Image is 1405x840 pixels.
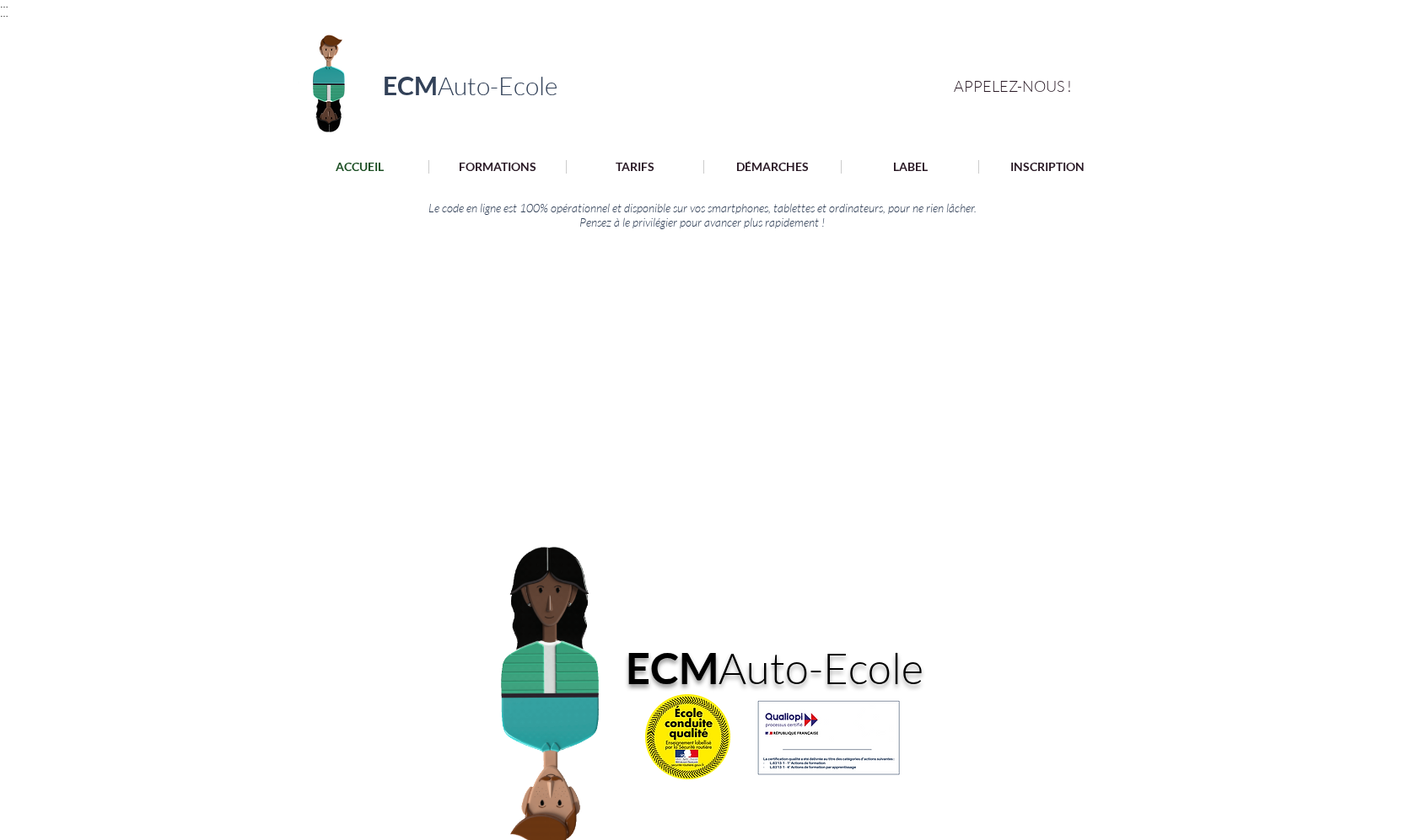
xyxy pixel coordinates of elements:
a: TARIFS [566,160,703,174]
p: FORMATIONS [450,160,545,174]
a: ECMAuto-Ecole [383,70,557,100]
nav: Site [289,159,1117,174]
a: ACCUEIL [290,160,428,174]
a: LABEL [841,160,978,174]
p: ACCUEIL [327,160,392,174]
p: TARIFS [607,160,663,174]
a: APPELEZ-NOUS ! [954,75,1088,96]
p: LABEL [885,160,936,174]
img: 800_6169b277af33e.webp [645,694,730,779]
span: ECM [383,70,438,100]
img: Illustration_sans_titre 5.png [746,693,911,778]
span: Pensez à le privilégier pour avancer plus rapidement ! [579,215,825,229]
a: FORMATIONS [428,160,566,174]
span: Auto-Ecole [438,70,557,101]
a: INSCRIPTION [978,160,1116,174]
p: INSCRIPTION [1002,160,1093,174]
span: APPELEZ-NOUS ! [954,77,1072,95]
img: Logo ECM en-tête.png [288,24,369,138]
span: Auto-Ecole [719,641,923,693]
p: DÉMARCHES [728,160,817,174]
a: ECM [626,642,719,693]
a: DÉMARCHES [703,160,841,174]
span: Le code en ligne est 100% opérationnel et disponible sur vos smartphones, tablettes et ordinateur... [428,201,977,215]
